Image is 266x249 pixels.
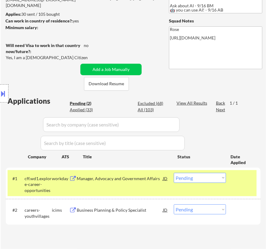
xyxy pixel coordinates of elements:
[231,154,253,166] div: Date Applied
[216,100,226,106] div: Back
[177,100,209,106] div: View All Results
[169,18,262,24] div: Squad Notes
[216,107,226,113] div: Next
[5,18,105,24] div: yes
[177,151,222,162] div: Status
[25,207,52,219] div: careers-youthvillages
[28,154,62,160] div: Company
[162,173,168,184] div: JD
[5,12,21,17] strong: Applies:
[77,176,163,182] div: Manager, Advocacy and Government Affairs
[5,25,38,30] strong: Minimum salary:
[5,11,106,17] div: 30 sent / 105 bought
[80,64,142,75] button: Add a Job Manually
[25,176,52,193] div: cff.wd1.explore-career-opportunities
[41,136,185,150] input: Search by title (case sensitive)
[52,207,69,213] div: icims
[162,204,168,215] div: JD
[138,100,168,106] div: Excluded (68)
[83,154,172,160] div: Title
[12,176,20,182] div: #1
[5,18,73,23] strong: Can work in country of residence?:
[12,207,20,213] div: #2
[77,207,163,213] div: Business Planning & Policy Specialist
[62,154,83,160] div: ATS
[43,117,180,132] input: Search by company (case sensitive)
[138,107,168,113] div: All (103)
[230,100,244,106] div: 1 / 1
[52,176,69,182] div: workday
